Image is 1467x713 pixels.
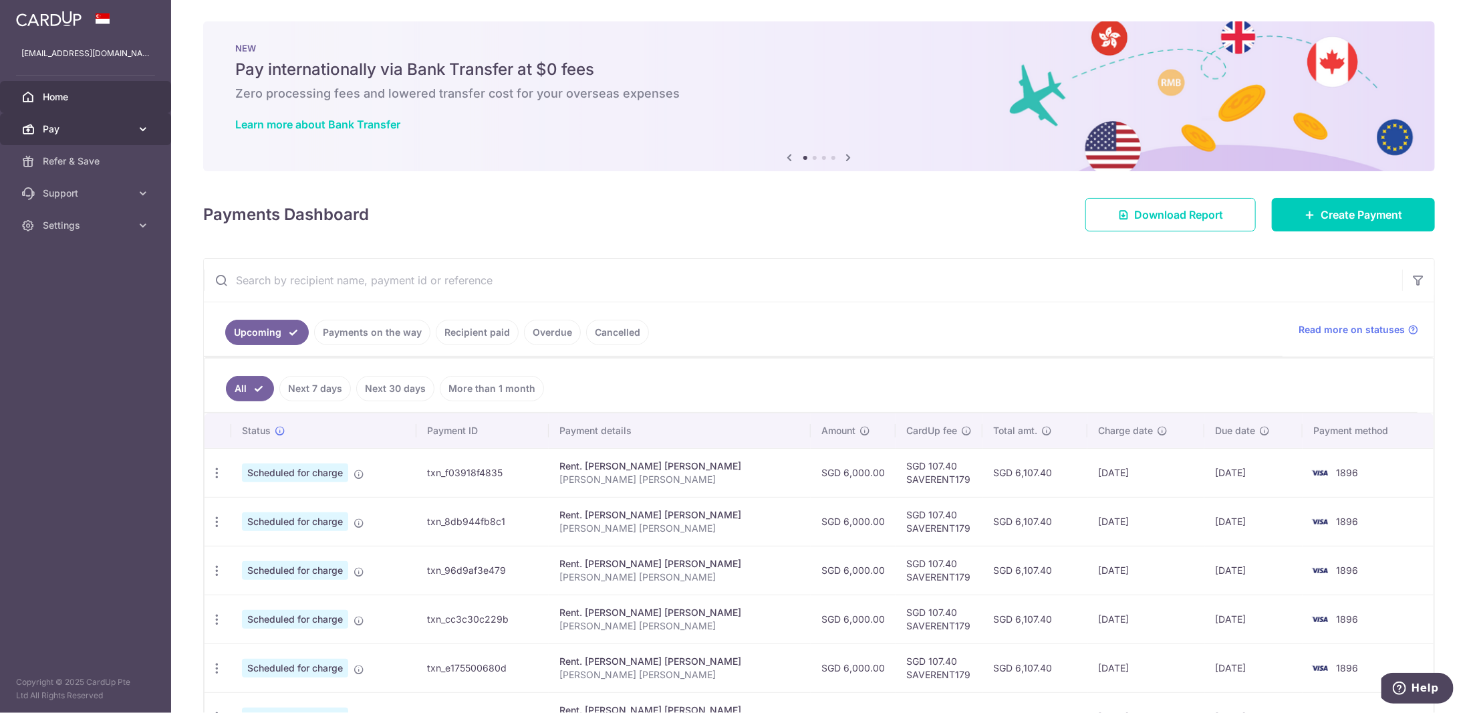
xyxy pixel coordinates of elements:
[1204,595,1303,643] td: [DATE]
[225,320,309,345] a: Upcoming
[559,508,800,522] div: Rent. [PERSON_NAME] [PERSON_NAME]
[982,643,1087,692] td: SGD 6,107.40
[1381,673,1454,706] iframe: Opens a widget where you can find more information
[235,59,1403,80] h5: Pay internationally via Bank Transfer at $0 fees
[1087,643,1204,692] td: [DATE]
[811,595,896,643] td: SGD 6,000.00
[982,595,1087,643] td: SGD 6,107.40
[226,376,274,401] a: All
[549,413,811,448] th: Payment details
[279,376,351,401] a: Next 7 days
[1272,198,1435,231] a: Create Payment
[314,320,430,345] a: Payments on the way
[1087,595,1204,643] td: [DATE]
[1098,424,1153,437] span: Charge date
[559,473,800,486] p: [PERSON_NAME] [PERSON_NAME]
[982,448,1087,497] td: SGD 6,107.40
[204,259,1402,302] input: Search by recipient name, payment id or reference
[416,643,549,692] td: txn_e175500680d
[16,11,82,27] img: CardUp
[1307,660,1333,676] img: Bank Card
[43,187,131,200] span: Support
[559,606,800,619] div: Rent. [PERSON_NAME] [PERSON_NAME]
[1134,207,1223,223] span: Download Report
[1336,565,1358,576] span: 1896
[559,668,800,682] p: [PERSON_NAME] [PERSON_NAME]
[1204,643,1303,692] td: [DATE]
[1204,497,1303,546] td: [DATE]
[811,497,896,546] td: SGD 6,000.00
[416,595,549,643] td: txn_cc3c30c229b
[821,424,855,437] span: Amount
[1336,613,1358,625] span: 1896
[203,21,1435,171] img: Bank transfer banner
[242,512,348,531] span: Scheduled for charge
[1336,662,1358,674] span: 1896
[242,659,348,678] span: Scheduled for charge
[416,413,549,448] th: Payment ID
[235,43,1403,54] p: NEW
[559,460,800,473] div: Rent. [PERSON_NAME] [PERSON_NAME]
[1087,497,1204,546] td: [DATE]
[1087,546,1204,595] td: [DATE]
[1087,448,1204,497] td: [DATE]
[896,497,982,546] td: SGD 107.40 SAVERENT179
[524,320,581,345] a: Overdue
[811,448,896,497] td: SGD 6,000.00
[1307,563,1333,579] img: Bank Card
[436,320,519,345] a: Recipient paid
[559,557,800,571] div: Rent. [PERSON_NAME] [PERSON_NAME]
[982,546,1087,595] td: SGD 6,107.40
[982,497,1087,546] td: SGD 6,107.40
[1321,207,1402,223] span: Create Payment
[1336,467,1358,478] span: 1896
[896,595,982,643] td: SGD 107.40 SAVERENT179
[1336,516,1358,527] span: 1896
[559,619,800,633] p: [PERSON_NAME] [PERSON_NAME]
[811,546,896,595] td: SGD 6,000.00
[203,203,369,227] h4: Payments Dashboard
[1204,546,1303,595] td: [DATE]
[356,376,434,401] a: Next 30 days
[235,86,1403,102] h6: Zero processing fees and lowered transfer cost for your overseas expenses
[559,522,800,535] p: [PERSON_NAME] [PERSON_NAME]
[1307,611,1333,627] img: Bank Card
[235,118,400,131] a: Learn more about Bank Transfer
[896,448,982,497] td: SGD 107.40 SAVERENT179
[1303,413,1434,448] th: Payment method
[43,219,131,232] span: Settings
[559,571,800,584] p: [PERSON_NAME] [PERSON_NAME]
[1085,198,1256,231] a: Download Report
[586,320,649,345] a: Cancelled
[1299,323,1418,336] a: Read more on statuses
[242,610,348,629] span: Scheduled for charge
[242,561,348,580] span: Scheduled for charge
[416,497,549,546] td: txn_8db944fb8c1
[896,546,982,595] td: SGD 107.40 SAVERENT179
[1215,424,1255,437] span: Due date
[416,546,549,595] td: txn_96d9af3e479
[993,424,1037,437] span: Total amt.
[43,155,131,168] span: Refer & Save
[1307,514,1333,530] img: Bank Card
[906,424,957,437] span: CardUp fee
[242,464,348,482] span: Scheduled for charge
[896,643,982,692] td: SGD 107.40 SAVERENT179
[1204,448,1303,497] td: [DATE]
[440,376,544,401] a: More than 1 month
[43,122,131,136] span: Pay
[559,655,800,668] div: Rent. [PERSON_NAME] [PERSON_NAME]
[242,424,271,437] span: Status
[811,643,896,692] td: SGD 6,000.00
[21,47,150,60] p: [EMAIL_ADDRESS][DOMAIN_NAME]
[43,90,131,104] span: Home
[416,448,549,497] td: txn_f03918f4835
[1307,465,1333,481] img: Bank Card
[1299,323,1405,336] span: Read more on statuses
